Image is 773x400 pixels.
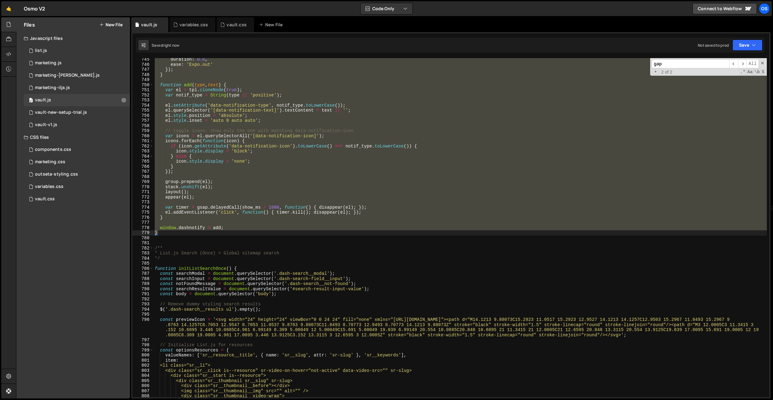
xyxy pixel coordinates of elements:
div: 16596/45423.js [24,82,130,94]
div: 16596/45132.js [24,119,130,131]
div: CSS files [16,131,130,143]
span: Alt-Enter [746,59,759,68]
div: 802 [132,363,153,368]
div: 801 [132,358,153,363]
div: 781 [132,240,153,246]
div: vault.js [141,22,157,28]
div: 804 [132,373,153,378]
div: components.css [35,147,71,152]
div: 786 [132,266,153,271]
div: 803 [132,368,153,373]
span: RegExp Search [740,69,746,75]
div: outseta-styling.css [35,172,78,177]
div: 16596/45133.js [24,94,130,106]
div: 784 [132,256,153,261]
div: 806 [132,383,153,389]
div: 763 [132,149,153,154]
div: vault-new-setup-trial.js [35,110,87,115]
div: New File [259,22,285,28]
div: 772 [132,195,153,200]
span: 0 [29,98,33,103]
div: 760 [132,134,153,139]
a: Connect to Webflow [693,3,757,14]
div: 798 [132,343,153,348]
div: 758 [132,123,153,129]
div: 780 [132,236,153,241]
div: 16596/45154.css [24,181,130,193]
div: vault.js [35,97,51,103]
div: 774 [132,205,153,210]
h2: Files [24,21,35,28]
div: Javascript files [16,32,130,45]
div: 787 [132,271,153,276]
div: 755 [132,108,153,113]
button: Code Only [361,3,412,14]
div: 770 [132,185,153,190]
div: 16596/45422.js [24,57,130,69]
div: Not saved to prod [698,43,729,48]
div: list.js [35,48,47,53]
div: 759 [132,128,153,134]
div: 761 [132,138,153,144]
div: 797 [132,338,153,343]
span: Whole Word Search [754,69,760,75]
div: 790 [132,287,153,292]
div: vault.css [35,196,55,202]
div: 793 [132,302,153,307]
div: 16596/45156.css [24,168,130,181]
div: 746 [132,62,153,67]
div: 754 [132,103,153,108]
div: 778 [132,225,153,231]
div: 773 [132,200,153,205]
span: CaseSensitive Search [747,69,753,75]
div: marketing.css [35,159,65,165]
div: 789 [132,281,153,287]
div: 747 [132,67,153,72]
div: 765 [132,159,153,164]
div: 794 [132,307,153,312]
a: Os [759,3,770,14]
a: 🤙 [1,1,16,16]
span: Toggle Replace mode [652,69,659,75]
div: 757 [132,118,153,123]
div: 745 [132,57,153,62]
div: 750 [132,83,153,88]
input: Search for [652,59,729,68]
div: 16596/45152.js [24,106,130,119]
div: 779 [132,230,153,236]
div: 16596/45153.css [24,193,130,205]
div: 805 [132,378,153,384]
div: 783 [132,251,153,256]
div: right now [163,43,179,48]
div: 768 [132,174,153,180]
div: 795 [132,312,153,317]
div: 775 [132,210,153,215]
div: 762 [132,144,153,149]
div: 752 [132,93,153,98]
span: ​ [738,59,747,68]
div: 764 [132,154,153,159]
div: 800 [132,353,153,358]
div: 16596/45511.css [24,143,130,156]
div: marketing-[PERSON_NAME].js [35,73,100,78]
div: 777 [132,220,153,225]
div: 788 [132,276,153,282]
div: 16596/45446.css [24,156,130,168]
div: vault.css [227,22,246,28]
div: 807 [132,389,153,394]
div: Saved [152,43,179,48]
div: 796 [132,317,153,338]
div: 791 [132,291,153,297]
div: variables.css [179,22,208,28]
div: Osmo V2 [24,5,45,12]
div: 767 [132,169,153,174]
div: 749 [132,77,153,83]
button: New File [99,22,123,27]
div: 766 [132,164,153,169]
div: marketing-ilja.js [35,85,70,91]
div: 771 [132,189,153,195]
button: Save [732,40,762,51]
span: ​ [729,59,738,68]
span: Search In Selection [761,69,765,75]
